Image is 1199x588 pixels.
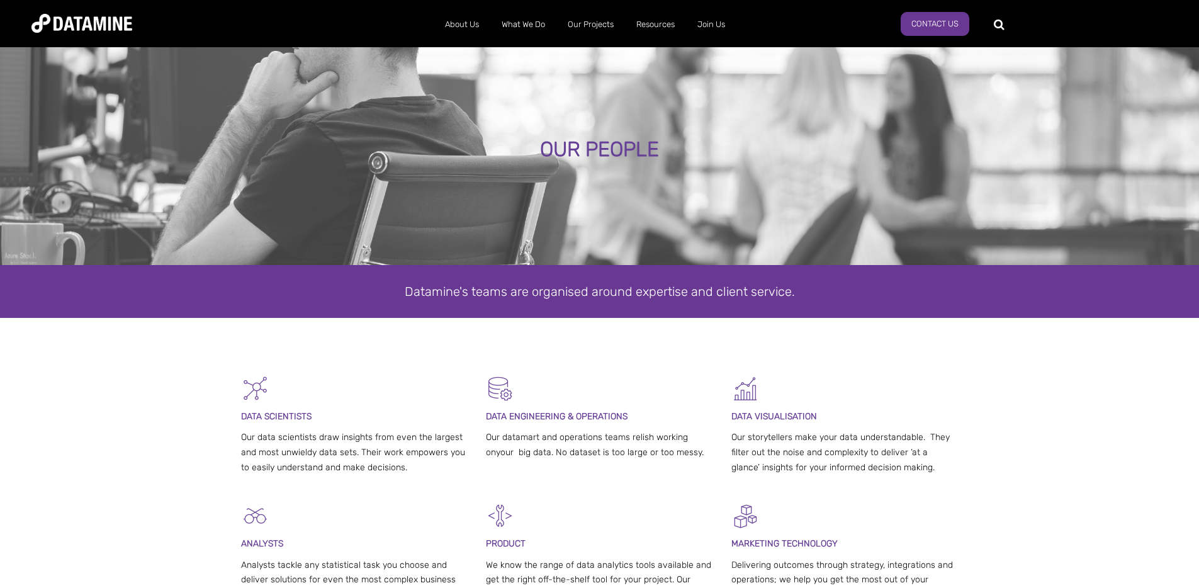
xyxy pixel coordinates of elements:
span: DATA SCIENTISTS [241,411,312,422]
img: Datamart [486,375,514,403]
img: Analysts [241,502,269,530]
a: Contact Us [901,12,969,36]
img: Graph - Network [241,375,269,403]
a: About Us [434,8,490,41]
p: Our datamart and operations teams relish working onyour big data. No dataset is too large or too ... [486,430,713,460]
img: Graph 5 [731,375,760,403]
p: Our storytellers make your data understandable. They filter out the noise and complexity to deliv... [731,430,959,475]
a: What We Do [490,8,556,41]
a: Join Us [686,8,736,41]
span: DATA ENGINEERING & OPERATIONS [486,411,628,422]
img: Development [486,502,514,530]
a: Resources [625,8,686,41]
span: MARKETING TECHNOLOGY [731,538,838,549]
span: Datamine's teams are organised around expertise and client service. [405,284,795,299]
p: Our data scientists draw insights from even the largest and most unwieldy data sets. Their work e... [241,430,468,475]
span: DATA VISUALISATION [731,411,817,422]
span: PRODUCT [486,538,526,549]
a: Our Projects [556,8,625,41]
div: OUR PEOPLE [136,139,1063,161]
img: Datamine [31,14,132,33]
img: Digital Activation [731,502,760,530]
span: ANALYSTS [241,538,283,549]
